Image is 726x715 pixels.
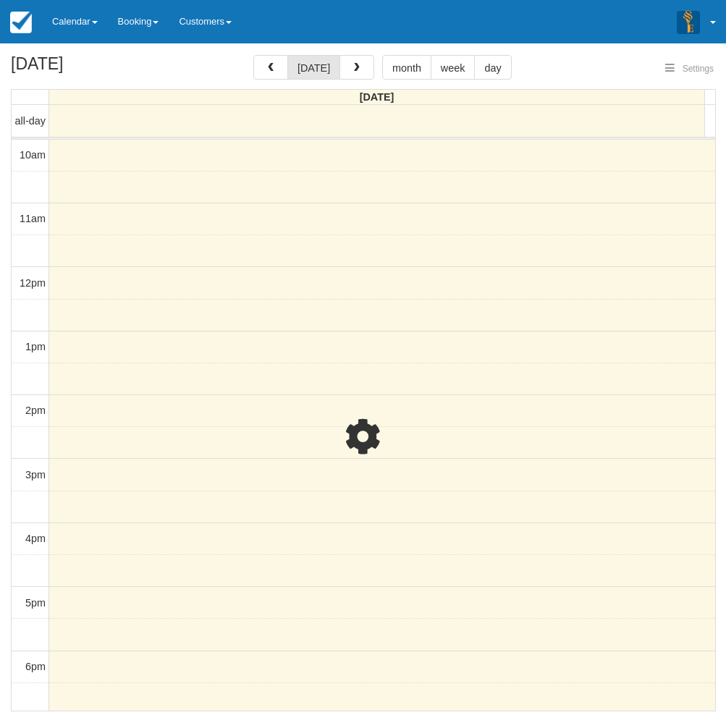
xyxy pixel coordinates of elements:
button: [DATE] [287,55,340,80]
span: 1pm [25,341,46,352]
button: week [431,55,476,80]
span: 3pm [25,469,46,481]
span: all-day [15,115,46,127]
img: checkfront-main-nav-mini-logo.png [10,12,32,33]
span: 5pm [25,597,46,609]
button: month [382,55,431,80]
span: 2pm [25,405,46,416]
span: [DATE] [360,91,394,103]
span: 12pm [20,277,46,289]
span: 4pm [25,533,46,544]
button: Settings [657,59,722,80]
button: day [474,55,511,80]
img: A3 [677,10,700,33]
span: 10am [20,149,46,161]
span: 6pm [25,661,46,672]
span: 11am [20,213,46,224]
span: Settings [683,64,714,74]
h2: [DATE] [11,55,194,82]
